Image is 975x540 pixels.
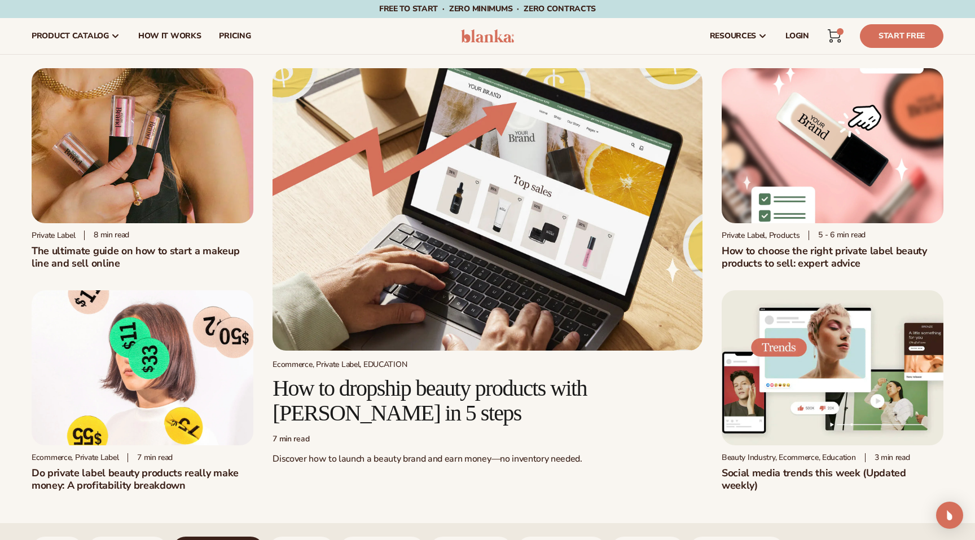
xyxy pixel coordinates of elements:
[722,290,943,445] img: Social media trends this week (Updated weekly)
[273,453,702,465] p: Discover how to launch a beauty brand and earn money—no inventory needed.
[860,24,943,48] a: Start Free
[785,32,809,41] span: LOGIN
[722,467,943,492] h2: Social media trends this week (Updated weekly)
[129,18,210,54] a: How It Works
[32,467,253,492] h2: Do private label beauty products really make money: A profitability breakdown
[32,231,75,240] div: Private label
[138,32,201,41] span: How It Works
[722,245,943,269] h2: How to choose the right private label beauty products to sell: expert advice
[865,453,910,463] div: 3 min read
[273,68,702,351] img: Growing money with ecommerce
[32,68,253,223] img: Person holding branded make up with a solid pink background
[776,18,818,54] a: LOGIN
[32,245,253,269] h1: The ultimate guide on how to start a makeup line and sell online
[936,502,963,529] div: Open Intercom Messenger
[84,231,129,240] div: 8 min read
[379,3,596,14] span: Free to start · ZERO minimums · ZERO contracts
[722,231,800,240] div: Private Label, Products
[273,360,702,369] div: Ecommerce, Private Label, EDUCATION
[32,453,118,462] div: Ecommerce, Private Label
[722,290,943,492] a: Social media trends this week (Updated weekly) Beauty Industry, Ecommerce, Education 3 min readSo...
[722,68,943,269] a: Private Label Beauty Products Click Private Label, Products 5 - 6 min readHow to choose the right...
[32,68,253,269] a: Person holding branded make up with a solid pink background Private label 8 min readThe ultimate ...
[128,453,173,463] div: 7 min read
[219,32,251,41] span: pricing
[273,376,702,426] h2: How to dropship beauty products with [PERSON_NAME] in 5 steps
[710,32,756,41] span: resources
[210,18,260,54] a: pricing
[722,453,856,462] div: Beauty Industry, Ecommerce, Education
[722,68,943,223] img: Private Label Beauty Products Click
[809,231,866,240] div: 5 - 6 min read
[273,68,702,473] a: Growing money with ecommerce Ecommerce, Private Label, EDUCATION How to dropship beauty products ...
[32,290,253,445] img: Profitability of private label company
[32,32,109,41] span: product catalog
[701,18,776,54] a: resources
[23,18,129,54] a: product catalog
[273,435,702,444] div: 7 min read
[461,29,515,43] img: logo
[32,290,253,492] a: Profitability of private label company Ecommerce, Private Label 7 min readDo private label beauty...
